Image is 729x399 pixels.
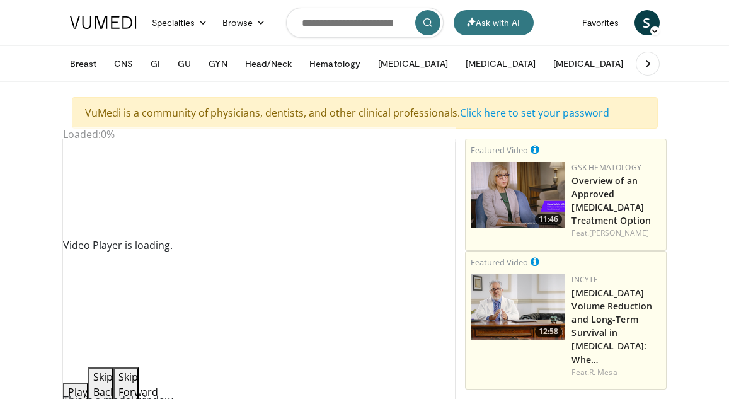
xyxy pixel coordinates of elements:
[70,16,137,29] img: VuMedi Logo
[571,175,651,226] a: Overview of an Approved [MEDICAL_DATA] Treatment Option
[546,51,631,76] button: [MEDICAL_DATA]
[201,51,234,76] button: GYN
[454,10,534,35] button: Ask with AI
[63,127,457,132] div: Progress Bar
[571,274,598,285] a: Incyte
[458,51,543,76] button: [MEDICAL_DATA]
[575,10,627,35] a: Favorites
[471,274,565,340] a: 12:58
[460,106,609,120] a: Click here to set your password
[589,367,617,378] a: R. Mesa
[634,10,660,35] a: S
[535,326,562,337] span: 12:58
[571,162,641,173] a: GSK Hematology
[101,127,115,141] span: 0%
[144,10,215,35] a: Specialties
[471,274,565,340] img: 7350bff6-2067-41fe-9408-af54c6d3e836.png.150x105_q85_crop-smart_upscale.png
[286,8,444,38] input: Search topics, interventions
[72,97,658,129] div: VuMedi is a community of physicians, dentists, and other clinical professionals.
[215,10,273,35] a: Browse
[571,287,652,366] a: [MEDICAL_DATA] Volume Reduction and Long-Term Survival in [MEDICAL_DATA]: Whe…
[170,51,198,76] button: GU
[471,257,528,268] small: Featured Video
[143,51,168,76] button: GI
[571,367,661,378] div: Feat.
[302,51,368,76] button: Hematology
[63,127,98,141] span: Loaded
[238,51,300,76] button: Head/Neck
[63,127,115,141] span: :
[370,51,456,76] button: [MEDICAL_DATA]
[471,144,528,156] small: Featured Video
[106,51,141,76] button: CNS
[62,51,104,76] button: Breast
[535,214,562,225] span: 11:46
[589,228,649,238] a: [PERSON_NAME]
[471,162,565,228] img: 289b7379-e856-41f9-ab32-666443b165a2.png.150x105_q85_crop-smart_upscale.png
[571,228,661,239] div: Feat.
[471,162,565,228] a: 11:46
